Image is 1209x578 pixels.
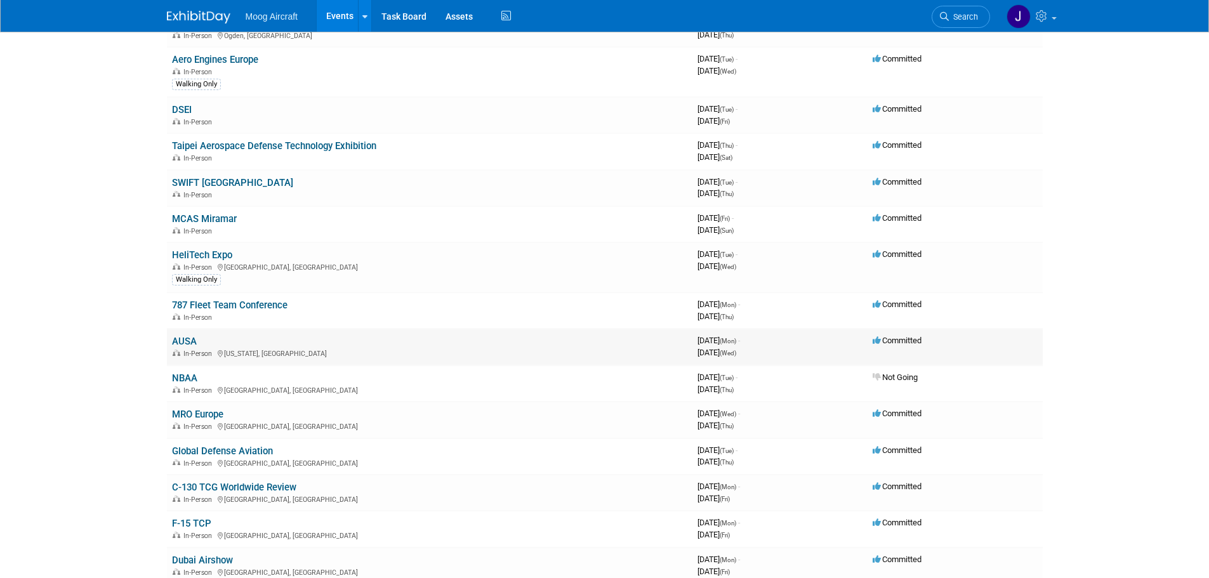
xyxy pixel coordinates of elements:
span: (Fri) [720,532,730,539]
span: [DATE] [697,312,734,321]
span: In-Person [183,118,216,126]
span: Committed [873,104,922,114]
span: Committed [873,249,922,259]
span: Committed [873,213,922,223]
span: - [736,140,737,150]
span: - [736,54,737,63]
span: (Wed) [720,350,736,357]
div: [GEOGRAPHIC_DATA], [GEOGRAPHIC_DATA] [172,384,687,395]
span: Committed [873,482,922,491]
div: [GEOGRAPHIC_DATA], [GEOGRAPHIC_DATA] [172,530,687,540]
span: (Mon) [720,520,736,527]
span: - [738,409,740,418]
span: (Mon) [720,338,736,345]
span: - [736,372,737,382]
span: (Sun) [720,227,734,234]
span: (Thu) [720,386,734,393]
span: Moog Aircraft [246,11,298,22]
span: - [738,518,740,527]
span: (Thu) [720,190,734,197]
a: Taipei Aerospace Defense Technology Exhibition [172,140,376,152]
span: In-Person [183,423,216,431]
div: [GEOGRAPHIC_DATA], [GEOGRAPHIC_DATA] [172,494,687,504]
img: In-Person Event [173,313,180,320]
span: [DATE] [697,116,730,126]
img: In-Person Event [173,386,180,393]
span: [DATE] [697,421,734,430]
span: [DATE] [697,299,740,309]
img: In-Person Event [173,568,180,575]
span: [DATE] [697,225,734,235]
span: [DATE] [697,336,740,345]
span: (Tue) [720,56,734,63]
span: (Thu) [720,142,734,149]
span: [DATE] [697,30,734,39]
span: Committed [873,336,922,345]
a: C-130 TCG Worldwide Review [172,482,296,493]
img: In-Person Event [173,68,180,74]
img: In-Person Event [173,32,180,38]
span: Search [949,12,978,22]
span: [DATE] [697,261,736,271]
span: In-Person [183,459,216,468]
span: (Mon) [720,301,736,308]
a: Global Defense Aviation [172,445,273,457]
div: [GEOGRAPHIC_DATA], [GEOGRAPHIC_DATA] [172,567,687,577]
a: SWIFT [GEOGRAPHIC_DATA] [172,177,293,188]
a: Search [932,6,990,28]
span: (Wed) [720,68,736,75]
span: [DATE] [697,188,734,198]
span: [DATE] [697,372,737,382]
span: (Thu) [720,313,734,320]
span: - [736,104,737,114]
span: In-Person [183,263,216,272]
a: MRO Europe [172,409,223,420]
span: - [738,555,740,564]
span: [DATE] [697,152,732,162]
span: In-Person [183,227,216,235]
a: AUSA [172,336,197,347]
a: 787 Fleet Team Conference [172,299,287,311]
span: In-Person [183,532,216,540]
span: - [738,299,740,309]
span: In-Person [183,32,216,40]
span: (Fri) [720,118,730,125]
a: NBAA [172,372,197,384]
span: [DATE] [697,104,737,114]
a: F-15 TCP [172,518,211,529]
span: Not Going [873,372,918,382]
span: In-Person [183,386,216,395]
span: (Mon) [720,556,736,563]
span: In-Person [183,154,216,162]
span: Committed [873,299,922,309]
span: [DATE] [697,409,740,418]
span: [DATE] [697,54,737,63]
span: (Thu) [720,423,734,430]
span: Committed [873,409,922,418]
a: Dubai Airshow [172,555,233,566]
img: In-Person Event [173,350,180,356]
img: In-Person Event [173,532,180,538]
img: In-Person Event [173,154,180,161]
span: Committed [873,445,922,455]
span: [DATE] [697,555,740,564]
span: [DATE] [697,384,734,394]
div: Walking Only [172,79,221,90]
img: In-Person Event [173,263,180,270]
span: [DATE] [697,348,736,357]
img: In-Person Event [173,118,180,124]
span: (Sat) [720,154,732,161]
span: In-Person [183,313,216,322]
span: (Tue) [720,251,734,258]
span: In-Person [183,568,216,577]
span: - [736,177,737,187]
img: In-Person Event [173,227,180,233]
div: Ogden, [GEOGRAPHIC_DATA] [172,30,687,40]
img: In-Person Event [173,423,180,429]
span: (Tue) [720,447,734,454]
span: (Fri) [720,568,730,575]
span: In-Person [183,350,216,358]
img: ExhibitDay [167,11,230,23]
span: [DATE] [697,457,734,466]
span: (Thu) [720,32,734,39]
